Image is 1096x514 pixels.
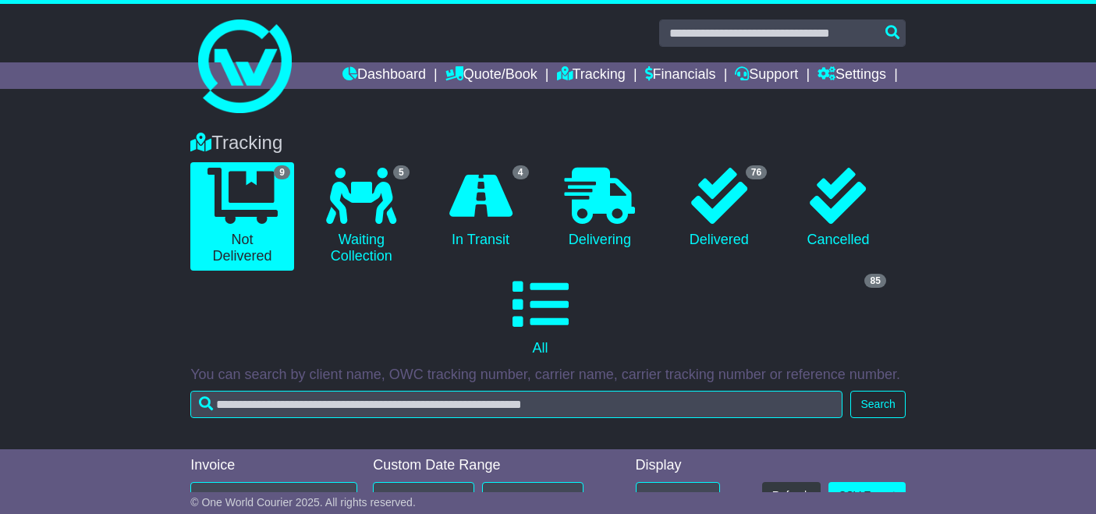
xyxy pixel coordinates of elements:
a: Cancelled [786,162,890,254]
a: Financials [645,62,716,89]
div: Tracking [183,132,913,154]
span: 4 [513,165,529,179]
p: You can search by client name, OWC tracking number, carrier name, carrier tracking number or refe... [190,367,906,384]
div: Invoice [190,457,357,474]
a: 5 Waiting Collection [310,162,413,271]
a: Quote/Book [445,62,537,89]
span: © One World Courier 2025. All rights reserved. [190,496,416,509]
a: 4 In Transit [429,162,533,254]
a: 76 Delivered [667,162,771,254]
a: Settings [818,62,886,89]
a: Support [735,62,798,89]
span: 9 [274,165,290,179]
a: Dashboard [342,62,426,89]
a: 9 Not Delivered [190,162,294,271]
span: 85 [864,274,885,288]
div: Display [636,457,720,474]
button: Refresh [762,482,821,509]
div: Custom Date Range [373,457,601,474]
span: 76 [746,165,767,179]
button: Search [850,391,905,418]
a: Delivering [548,162,652,254]
a: CSV Export [828,482,906,509]
a: Tracking [557,62,626,89]
span: 5 [393,165,410,179]
a: 85 All [190,271,890,363]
